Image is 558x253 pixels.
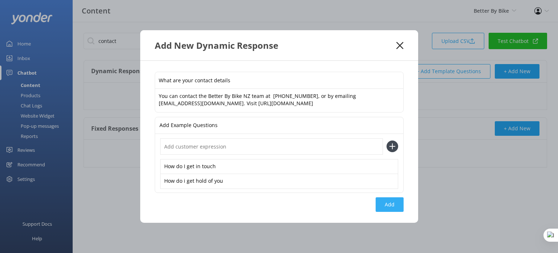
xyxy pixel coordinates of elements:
[155,72,403,88] input: Type a new question...
[159,117,218,134] p: Add Example Questions
[396,42,403,49] button: Close
[376,197,404,212] button: Add
[160,174,398,189] div: How do i get hold of you
[155,39,397,51] div: Add New Dynamic Response
[160,159,398,174] div: How do I get in touch
[155,89,403,112] textarea: You can contact the Better By Bike NZ team at [PHONE_NUMBER], or by emailing [EMAIL_ADDRESS][DOMA...
[160,138,383,155] input: Add customer expression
